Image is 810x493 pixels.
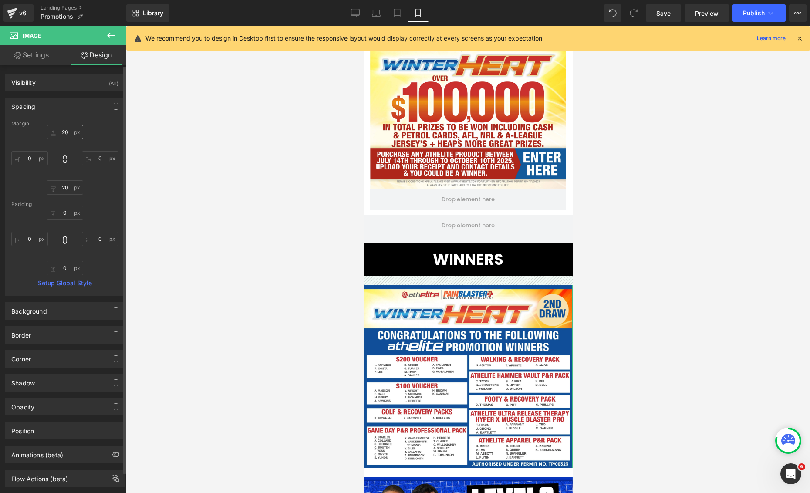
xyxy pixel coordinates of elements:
span: Image [23,32,41,39]
a: Learn more [753,33,789,44]
strong: WINNERS [69,223,140,244]
span: Publish [743,10,765,17]
input: 0 [82,151,118,165]
a: Desktop [345,4,366,22]
input: 0 [47,125,83,139]
div: Margin [11,121,118,127]
div: Flow Actions (beta) [11,470,68,483]
div: Padding [11,201,118,207]
div: Visibility [11,74,36,86]
div: (All) [109,74,118,88]
div: v6 [17,7,28,19]
a: Mobile [408,4,429,22]
button: Undo [604,4,621,22]
div: Shadow [11,375,35,387]
span: Library [143,9,163,17]
button: Publish [732,4,786,22]
span: Preview [695,9,719,18]
iframe: Intercom live chat [780,463,801,484]
button: More [789,4,807,22]
input: 0 [11,151,48,165]
a: Laptop [366,4,387,22]
input: 0 [11,232,48,246]
span: Promotions [40,13,73,20]
div: Background [11,303,47,315]
a: Preview [685,4,729,22]
a: Setup Global Style [11,280,118,287]
input: 0 [82,232,118,246]
input: 0 [47,180,83,195]
a: v6 [3,4,34,22]
a: Landing Pages [40,4,126,11]
input: 0 [47,261,83,275]
p: We recommend you to design in Desktop first to ensure the responsive layout would display correct... [145,34,544,43]
span: 6 [798,463,805,470]
div: Position [11,422,34,435]
div: Border [11,327,31,339]
div: Opacity [11,398,34,411]
input: 0 [47,206,83,220]
button: Redo [625,4,642,22]
div: Animations (beta) [11,446,63,459]
a: Tablet [387,4,408,22]
span: Save [656,9,671,18]
div: Spacing [11,98,35,110]
a: Design [65,45,128,65]
a: New Library [126,4,169,22]
div: Corner [11,351,31,363]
